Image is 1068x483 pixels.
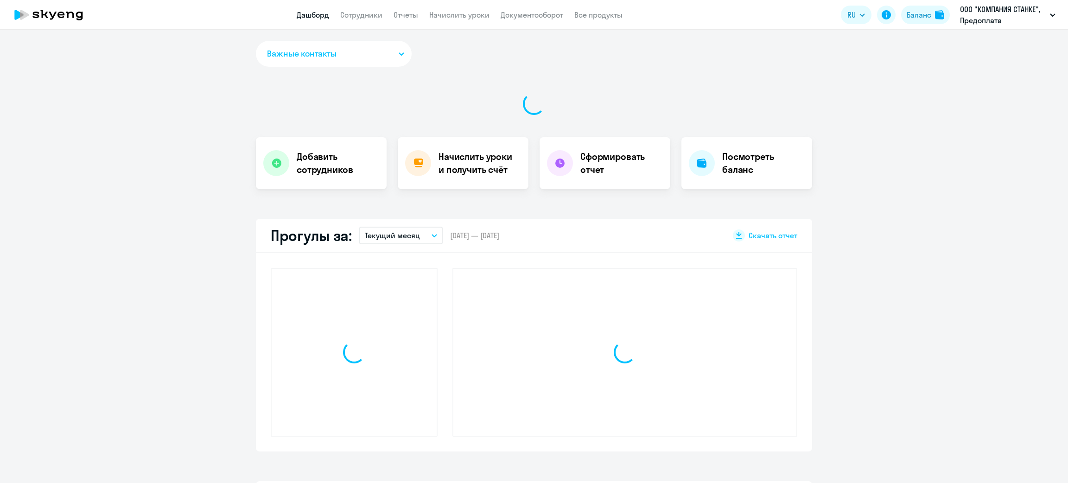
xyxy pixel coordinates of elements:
button: ООО "КОМПАНИЯ СТАНКЕ", Предоплата [955,4,1060,26]
h4: Сформировать отчет [580,150,663,176]
h4: Начислить уроки и получить счёт [439,150,519,176]
button: Текущий месяц [359,227,443,244]
span: Скачать отчет [749,230,797,241]
p: ООО "КОМПАНИЯ СТАНКЕ", Предоплата [960,4,1046,26]
img: balance [935,10,944,19]
button: Важные контакты [256,41,412,67]
span: [DATE] — [DATE] [450,230,499,241]
a: Начислить уроки [429,10,489,19]
h4: Добавить сотрудников [297,150,379,176]
span: Важные контакты [267,48,337,60]
p: Текущий месяц [365,230,420,241]
a: Все продукты [574,10,623,19]
a: Отчеты [394,10,418,19]
button: Балансbalance [901,6,950,24]
button: RU [841,6,871,24]
a: Документооборот [501,10,563,19]
h2: Прогулы за: [271,226,352,245]
div: Баланс [907,9,931,20]
h4: Посмотреть баланс [722,150,805,176]
a: Дашборд [297,10,329,19]
span: RU [847,9,856,20]
a: Сотрудники [340,10,382,19]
